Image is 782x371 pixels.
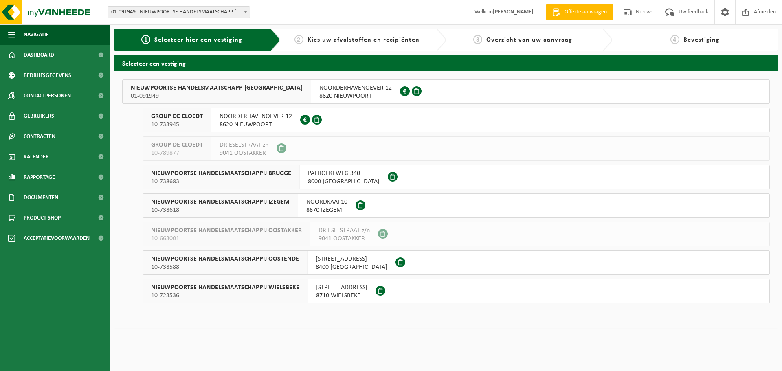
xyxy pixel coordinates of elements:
span: 3 [473,35,482,44]
span: PATHOEKEWEG 340 [308,169,380,178]
span: Kies uw afvalstoffen en recipiënten [308,37,420,43]
span: Dashboard [24,45,54,65]
span: 1 [141,35,150,44]
button: NIEUWPOORTSE HANDELSMAATSCHAPPIJ OOSTENDE 10-738588 [STREET_ADDRESS]8400 [GEOGRAPHIC_DATA] [143,250,770,275]
span: 10-738618 [151,206,290,214]
span: [STREET_ADDRESS] [316,283,367,292]
span: Documenten [24,187,58,208]
span: NIEUWPOORTSE HANDELSMAATSCHAPPIJ BRUGGE [151,169,291,178]
span: Acceptatievoorwaarden [24,228,90,248]
span: 10-663001 [151,235,302,243]
span: NOORDERHAVENOEVER 12 [220,112,292,121]
button: NIEUWPOORTSE HANDELSMAATSCHAPPIJ WIELSBEKE 10-723536 [STREET_ADDRESS]8710 WIELSBEKE [143,279,770,303]
span: Bevestiging [683,37,720,43]
span: Bedrijfsgegevens [24,65,71,86]
span: Selecteer hier een vestiging [154,37,242,43]
span: 10-738588 [151,263,299,271]
span: NOORDERHAVENOEVER 12 [319,84,392,92]
span: 8620 NIEUWPOORT [319,92,392,100]
span: 8000 [GEOGRAPHIC_DATA] [308,178,380,186]
span: Offerte aanvragen [562,8,609,16]
h2: Selecteer een vestiging [114,55,778,71]
span: 8620 NIEUWPOORT [220,121,292,129]
span: GROUP DE CLOEDT [151,112,203,121]
span: 9041 OOSTAKKER [220,149,268,157]
span: 9041 OOSTAKKER [319,235,370,243]
span: 8710 WIELSBEKE [316,292,367,300]
span: 8400 [GEOGRAPHIC_DATA] [316,263,387,271]
span: 01-091949 - NIEUWPOORTSE HANDELSMAATSCHAPP NIEUWPOORT - NIEUWPOORT [108,7,250,18]
span: NIEUWPOORTSE HANDELSMAATSCHAPPIJ OOSTAKKER [151,226,302,235]
button: GROUP DE CLOEDT 10-733945 NOORDERHAVENOEVER 128620 NIEUWPOORT [143,108,770,132]
span: 10-733945 [151,121,203,129]
span: NIEUWPOORTSE HANDELSMAATSCHAPPIJ OOSTENDE [151,255,299,263]
span: NIEUWPOORTSE HANDELSMAATSCHAPPIJ WIELSBEKE [151,283,299,292]
span: 01-091949 - NIEUWPOORTSE HANDELSMAATSCHAPP NIEUWPOORT - NIEUWPOORT [108,6,250,18]
span: NIEUWPOORTSE HANDELSMAATSCHAPPIJ IZEGEM [151,198,290,206]
button: NIEUWPOORTSE HANDELSMAATSCHAPPIJ BRUGGE 10-738683 PATHOEKEWEG 3408000 [GEOGRAPHIC_DATA] [143,165,770,189]
button: NIEUWPOORTSE HANDELSMAATSCHAPP [GEOGRAPHIC_DATA] 01-091949 NOORDERHAVENOEVER 128620 NIEUWPOORT [122,79,770,104]
strong: [PERSON_NAME] [493,9,534,15]
span: Gebruikers [24,106,54,126]
span: 8870 IZEGEM [306,206,347,214]
span: Contracten [24,126,55,147]
span: GROUP DE CLOEDT [151,141,203,149]
button: NIEUWPOORTSE HANDELSMAATSCHAPPIJ IZEGEM 10-738618 NOORDKAAI 108870 IZEGEM [143,193,770,218]
span: 10-723536 [151,292,299,300]
span: 10-738683 [151,178,291,186]
span: 2 [294,35,303,44]
span: DRIESELSTRAAT z/n [319,226,370,235]
span: Product Shop [24,208,61,228]
span: Rapportage [24,167,55,187]
span: Contactpersonen [24,86,71,106]
a: Offerte aanvragen [546,4,613,20]
span: 4 [670,35,679,44]
span: 10-789877 [151,149,203,157]
span: DRIESELSTRAAT zn [220,141,268,149]
span: Navigatie [24,24,49,45]
span: Kalender [24,147,49,167]
span: 01-091949 [131,92,303,100]
span: NIEUWPOORTSE HANDELSMAATSCHAPP [GEOGRAPHIC_DATA] [131,84,303,92]
span: NOORDKAAI 10 [306,198,347,206]
span: Overzicht van uw aanvraag [486,37,572,43]
span: [STREET_ADDRESS] [316,255,387,263]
